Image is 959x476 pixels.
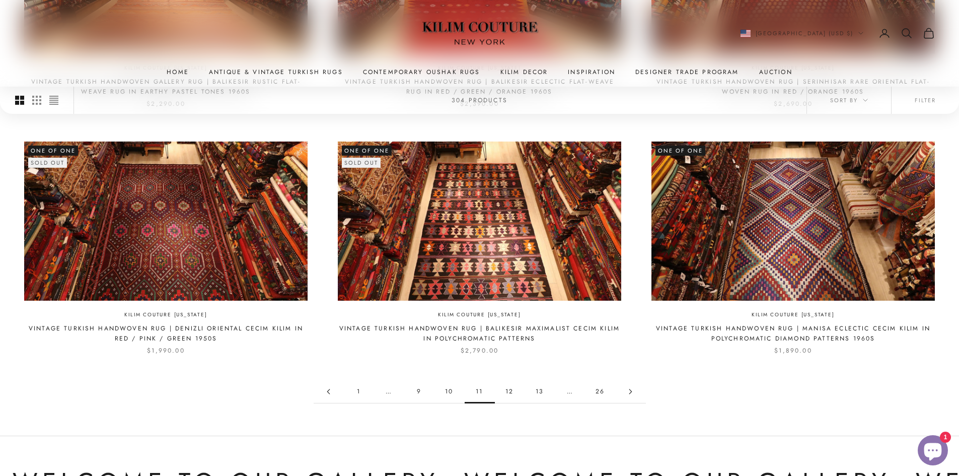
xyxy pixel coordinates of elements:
[32,87,41,114] button: Switch to smaller product images
[438,311,521,319] a: Kilim Couture [US_STATE]
[635,67,739,77] a: Designer Trade Program
[892,87,959,114] button: Filter
[404,380,434,403] a: Go to page 9
[741,30,751,37] img: United States
[374,380,404,403] span: …
[338,323,621,344] a: Vintage Turkish Handwoven Rug | Balikesir Maximalist Cecim Kilim in Polychromatic Patterns
[495,380,525,403] a: Go to page 12
[452,95,507,105] p: 304 products
[651,323,935,344] a: Vintage Turkish Handwoven Rug | Manisa Eclectic Cecim Kilim in Polychromatic Diamond Patterns 1960s
[49,87,58,114] button: Switch to compact product images
[915,435,951,468] inbox-online-store-chat: Shopify online store chat
[830,96,868,105] span: Sort by
[568,67,615,77] a: Inspiration
[314,380,344,403] a: Go to page 10
[124,311,207,319] a: Kilim Couture [US_STATE]
[342,146,392,156] span: One of One
[28,158,67,168] sold-out-badge: Sold out
[774,346,812,356] sale-price: $1,890.00
[525,380,555,403] a: Go to page 13
[655,146,705,156] span: One of One
[417,10,543,57] img: Logo of Kilim Couture New York
[756,29,854,38] span: [GEOGRAPHIC_DATA] (USD $)
[209,67,343,77] a: Antique & Vintage Turkish Rugs
[15,87,24,114] button: Switch to larger product images
[147,346,184,356] sale-price: $1,990.00
[461,346,498,356] sale-price: $2,790.00
[500,67,548,77] summary: Kilim Decor
[752,311,834,319] a: Kilim Couture [US_STATE]
[555,380,585,403] span: …
[741,29,864,38] button: Change country or currency
[342,158,381,168] sold-out-badge: Sold out
[807,87,891,114] button: Sort by
[741,27,935,39] nav: Secondary navigation
[24,67,935,77] nav: Primary navigation
[314,380,646,403] nav: Pagination navigation
[465,380,495,403] span: 11
[28,146,78,156] span: One of One
[434,380,465,403] a: Go to page 10
[24,323,308,344] a: Vintage Turkish Handwoven Rug | Denizli Oriental Cecim Kilim in Red / Pink / Green 1950s
[344,380,374,403] a: Go to page 1
[616,380,646,403] a: Go to page 12
[167,67,189,77] a: Home
[759,67,792,77] a: Auction
[585,380,616,403] a: Go to page 26
[363,67,480,77] a: Contemporary Oushak Rugs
